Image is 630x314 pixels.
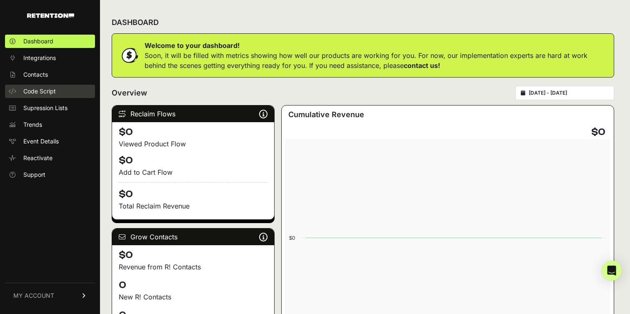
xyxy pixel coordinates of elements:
[23,104,67,112] span: Supression Lists
[5,283,95,308] a: MY ACCOUNT
[289,235,295,241] text: $0
[5,151,95,165] a: Reactivate
[27,13,74,18] img: Retention.com
[288,109,364,121] h3: Cumulative Revenue
[119,126,267,139] h4: $0
[591,126,605,139] h4: $0
[119,45,140,66] img: dollar-coin-05c43ed7efb7bc0c12610022525b4bbbb207c7efeef5aecc26f025e68dcafac9.png
[119,201,267,211] p: Total Reclaim Revenue
[145,41,240,50] strong: Welcome to your dashboard!
[112,87,147,99] h2: Overview
[602,261,622,281] div: Open Intercom Messenger
[119,279,267,292] h4: 0
[23,87,56,95] span: Code Script
[5,135,95,148] a: Event Details
[119,167,267,177] div: Add to Cart Flow
[5,51,95,65] a: Integrations
[5,168,95,181] a: Support
[5,35,95,48] a: Dashboard
[23,37,53,45] span: Dashboard
[119,262,267,272] p: Revenue from R! Contacts
[5,68,95,81] a: Contacts
[119,139,267,149] div: Viewed Product Flow
[23,70,48,79] span: Contacts
[119,154,267,167] h4: $0
[145,50,607,70] p: Soon, it will be filled with metrics showing how well our products are working for you. For now, ...
[23,154,52,162] span: Reactivate
[5,85,95,98] a: Code Script
[13,291,54,300] span: MY ACCOUNT
[119,292,267,302] p: New R! Contacts
[112,229,274,245] div: Grow Contacts
[119,249,267,262] h4: $0
[112,106,274,122] div: Reclaim Flows
[5,101,95,115] a: Supression Lists
[23,137,59,146] span: Event Details
[23,171,45,179] span: Support
[112,17,159,28] h2: DASHBOARD
[23,54,56,62] span: Integrations
[23,121,42,129] span: Trends
[404,61,440,70] a: contact us!
[119,182,267,201] h4: $0
[5,118,95,131] a: Trends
